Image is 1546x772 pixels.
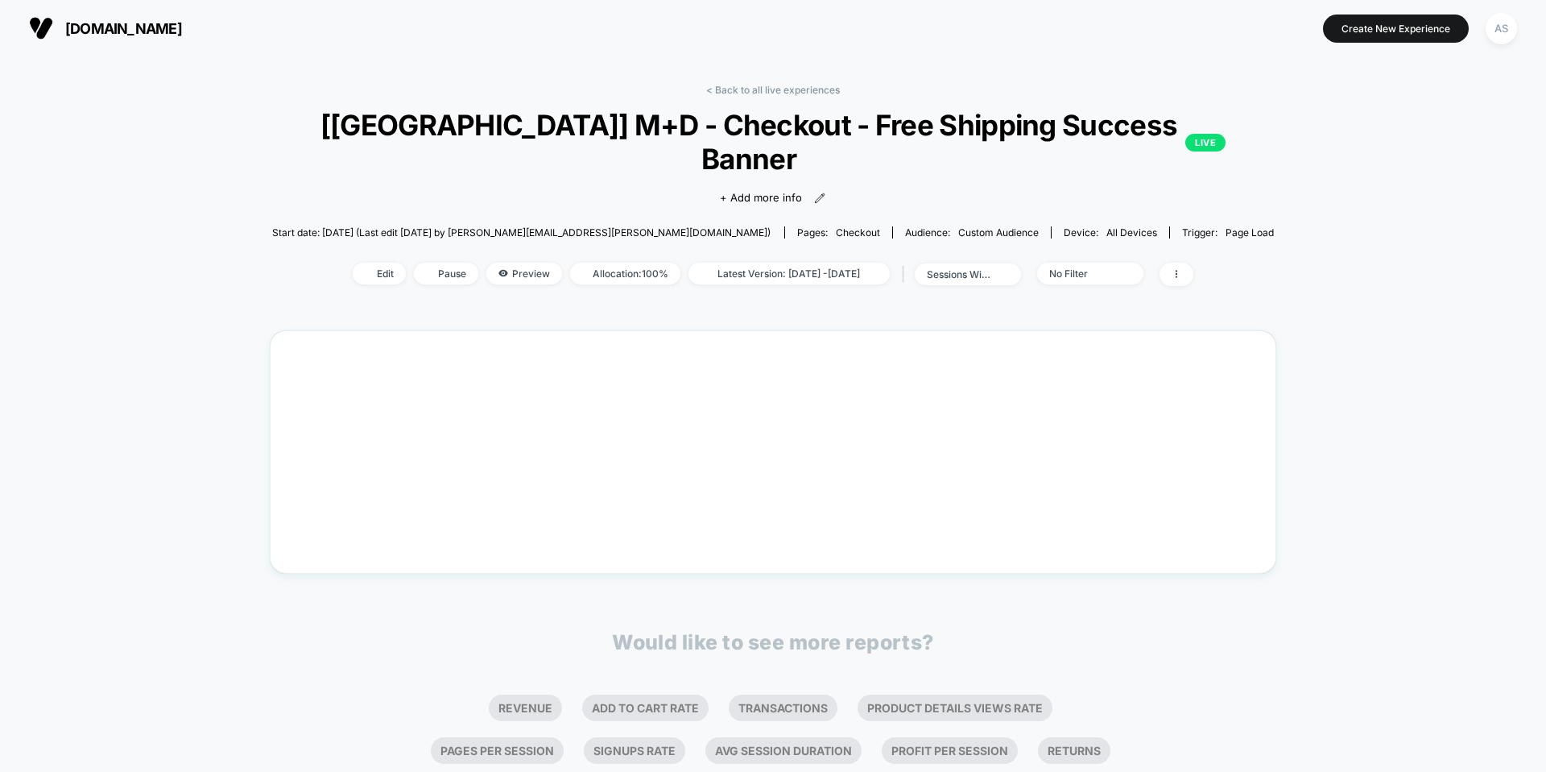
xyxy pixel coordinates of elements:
[729,695,837,721] li: Transactions
[320,108,1226,176] span: [[GEOGRAPHIC_DATA]] M+D - Checkout - Free Shipping Success Banner
[1106,226,1157,239] span: all devices
[431,737,564,764] li: Pages Per Session
[705,737,862,764] li: Avg Session Duration
[858,695,1052,721] li: Product Details Views Rate
[65,20,182,37] span: [DOMAIN_NAME]
[1226,226,1274,239] span: Page Load
[1323,15,1469,43] button: Create New Experience
[29,16,53,40] img: Visually logo
[958,226,1039,239] span: Custom Audience
[905,226,1039,239] div: Audience:
[797,226,880,239] div: Pages:
[706,84,840,96] a: < Back to all live experiences
[584,737,685,764] li: Signups Rate
[272,226,771,239] span: Start date: [DATE] (Last edit [DATE] by [PERSON_NAME][EMAIL_ADDRESS][PERSON_NAME][DOMAIN_NAME])
[570,263,680,284] span: Allocation: 100%
[489,695,562,721] li: Revenue
[582,695,709,721] li: Add To Cart Rate
[1486,13,1517,44] div: AS
[720,190,802,206] span: + Add more info
[1051,226,1169,239] span: Device:
[1049,268,1114,280] div: No Filter
[836,226,880,239] span: checkout
[486,263,562,284] span: Preview
[1038,737,1110,764] li: Returns
[414,263,478,284] span: Pause
[1182,226,1274,239] div: Trigger:
[898,263,915,286] span: |
[688,263,890,284] span: Latest Version: [DATE] - [DATE]
[612,630,934,654] p: Would like to see more reports?
[1185,134,1226,151] p: LIVE
[882,737,1018,764] li: Profit Per Session
[927,268,991,280] div: sessions with impression
[1481,12,1522,45] button: AS
[353,263,406,284] span: Edit
[24,15,187,41] button: [DOMAIN_NAME]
